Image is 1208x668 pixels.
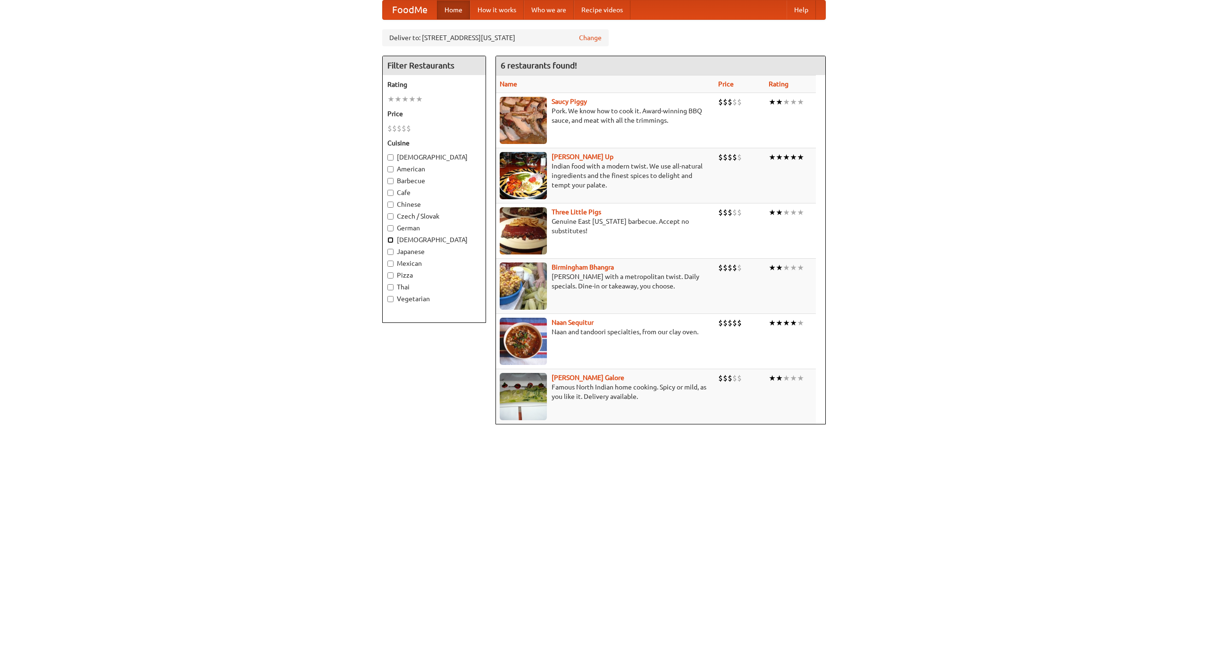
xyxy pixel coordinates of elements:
[552,374,624,381] a: [PERSON_NAME] Galore
[387,200,481,209] label: Chinese
[783,373,790,383] li: ★
[732,97,737,107] li: $
[769,152,776,162] li: ★
[500,207,547,254] img: littlepigs.jpg
[387,164,481,174] label: American
[392,123,397,134] li: $
[402,123,406,134] li: $
[552,208,601,216] a: Three Little Pigs
[769,207,776,218] li: ★
[387,259,481,268] label: Mexican
[500,80,517,88] a: Name
[718,97,723,107] li: $
[387,178,394,184] input: Barbecue
[769,80,789,88] a: Rating
[470,0,524,19] a: How it works
[728,152,732,162] li: $
[723,318,728,328] li: $
[718,207,723,218] li: $
[387,223,481,233] label: German
[769,97,776,107] li: ★
[769,318,776,328] li: ★
[790,373,797,383] li: ★
[723,152,728,162] li: $
[776,262,783,273] li: ★
[387,296,394,302] input: Vegetarian
[552,319,594,326] a: Naan Sequitur
[723,373,728,383] li: $
[790,152,797,162] li: ★
[383,0,437,19] a: FoodMe
[732,262,737,273] li: $
[387,235,481,245] label: [DEMOGRAPHIC_DATA]
[723,207,728,218] li: $
[776,97,783,107] li: ★
[790,318,797,328] li: ★
[387,138,481,148] h5: Cuisine
[500,327,711,337] p: Naan and tandoori specialties, from our clay oven.
[387,152,481,162] label: [DEMOGRAPHIC_DATA]
[797,97,804,107] li: ★
[500,152,547,199] img: curryup.jpg
[718,318,723,328] li: $
[728,318,732,328] li: $
[387,282,481,292] label: Thai
[790,97,797,107] li: ★
[524,0,574,19] a: Who we are
[718,152,723,162] li: $
[776,152,783,162] li: ★
[783,207,790,218] li: ★
[737,97,742,107] li: $
[723,262,728,273] li: $
[769,373,776,383] li: ★
[500,217,711,236] p: Genuine East [US_STATE] barbecue. Accept no substitutes!
[776,318,783,328] li: ★
[402,94,409,104] li: ★
[728,97,732,107] li: $
[387,225,394,231] input: German
[732,207,737,218] li: $
[718,262,723,273] li: $
[387,284,394,290] input: Thai
[552,153,613,161] b: [PERSON_NAME] Up
[500,272,711,291] p: [PERSON_NAME] with a metropolitan twist. Daily specials. Dine-in or takeaway, you choose.
[737,207,742,218] li: $
[737,262,742,273] li: $
[732,152,737,162] li: $
[787,0,816,19] a: Help
[387,237,394,243] input: [DEMOGRAPHIC_DATA]
[797,262,804,273] li: ★
[500,262,547,310] img: bhangra.jpg
[737,318,742,328] li: $
[387,166,394,172] input: American
[437,0,470,19] a: Home
[387,94,394,104] li: ★
[394,94,402,104] li: ★
[387,109,481,118] h5: Price
[552,263,614,271] b: Birmingham Bhangra
[387,261,394,267] input: Mexican
[416,94,423,104] li: ★
[552,98,587,105] a: Saucy Piggy
[387,211,481,221] label: Czech / Slovak
[579,33,602,42] a: Change
[500,97,547,144] img: saucy.jpg
[797,207,804,218] li: ★
[718,373,723,383] li: $
[790,207,797,218] li: ★
[387,123,392,134] li: $
[776,373,783,383] li: ★
[500,161,711,190] p: Indian food with a modern twist. We use all-natural ingredients and the finest spices to delight ...
[776,207,783,218] li: ★
[387,80,481,89] h5: Rating
[501,61,577,70] ng-pluralize: 6 restaurants found!
[723,97,728,107] li: $
[397,123,402,134] li: $
[387,249,394,255] input: Japanese
[718,80,734,88] a: Price
[728,262,732,273] li: $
